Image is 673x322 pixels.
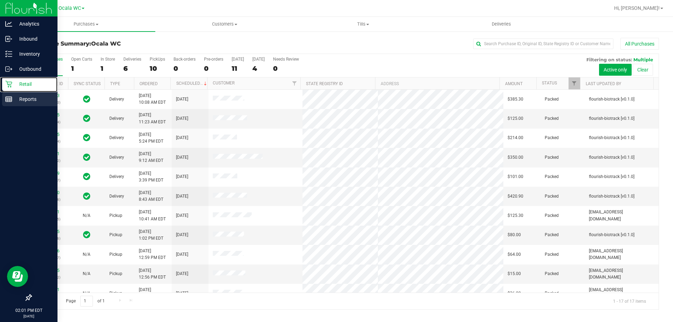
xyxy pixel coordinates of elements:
[83,94,90,104] span: In Sync
[139,170,163,184] span: [DATE] 3:39 PM EDT
[633,64,653,76] button: Clear
[83,230,90,240] span: In Sync
[232,64,244,73] div: 11
[545,232,559,238] span: Packed
[204,57,223,62] div: Pre-orders
[569,77,580,89] a: Filter
[7,266,28,287] iframe: Resource center
[5,96,12,103] inline-svg: Reports
[176,154,188,161] span: [DATE]
[586,57,632,62] span: Filtering on status:
[176,115,188,122] span: [DATE]
[508,173,523,180] span: $101.00
[40,112,60,117] a: 11812545
[589,154,634,161] span: flourish-biotrack [v0.1.0]
[139,93,166,106] span: [DATE] 10:08 AM EDT
[508,232,521,238] span: $80.00
[109,212,122,219] span: Pickup
[74,81,101,86] a: Sync Status
[40,210,60,214] a: 11812401
[545,173,559,180] span: Packed
[109,290,122,297] span: Pickup
[174,64,196,73] div: 0
[40,287,60,292] a: 11812881
[110,81,120,86] a: Type
[139,248,166,261] span: [DATE] 12:59 PM EDT
[545,135,559,141] span: Packed
[589,96,634,103] span: flourish-biotrack [v0.1.0]
[614,5,660,11] span: Hi, [PERSON_NAME]!
[83,114,90,123] span: In Sync
[589,248,654,261] span: [EMAIL_ADDRESS][DOMAIN_NAME]
[176,251,188,258] span: [DATE]
[545,115,559,122] span: Packed
[176,173,188,180] span: [DATE]
[83,270,90,277] button: N/A
[473,39,613,49] input: Search Purchase ID, Original ID, State Registry ID or Customer Name...
[83,291,90,296] span: Not Applicable
[586,81,621,86] a: Last Updated By
[17,21,155,27] span: Purchases
[139,209,166,222] span: [DATE] 10:41 AM EDT
[12,80,54,88] p: Retail
[545,251,559,258] span: Packed
[213,81,234,85] a: Customer
[545,290,559,297] span: Packed
[109,154,124,161] span: Delivery
[140,81,158,86] a: Ordered
[5,50,12,57] inline-svg: Inventory
[204,64,223,73] div: 0
[589,115,634,122] span: flourish-biotrack [v0.1.0]
[139,228,163,242] span: [DATE] 1:02 PM EDT
[589,287,654,300] span: [EMAIL_ADDRESS][DOMAIN_NAME]
[40,248,60,253] a: 11813236
[109,232,122,238] span: Pickup
[17,17,155,32] a: Purchases
[294,21,432,27] span: Tills
[40,132,60,137] a: 11806545
[12,65,54,73] p: Outbound
[3,307,54,314] p: 02:01 PM EDT
[71,64,92,73] div: 1
[176,212,188,219] span: [DATE]
[139,267,166,281] span: [DATE] 12:56 PM EDT
[123,64,141,73] div: 6
[40,268,60,273] a: 11813135
[83,213,90,218] span: Not Applicable
[545,212,559,219] span: Packed
[176,232,188,238] span: [DATE]
[375,77,499,90] th: Address
[12,95,54,103] p: Reports
[139,151,163,164] span: [DATE] 9:12 AM EDT
[589,232,634,238] span: flourish-biotrack [v0.1.0]
[109,251,122,258] span: Pickup
[289,77,300,89] a: Filter
[545,193,559,200] span: Packed
[508,154,523,161] span: $350.00
[5,81,12,88] inline-svg: Retail
[508,212,523,219] span: $125.30
[232,57,244,62] div: [DATE]
[150,64,165,73] div: 10
[545,270,559,277] span: Packed
[589,267,654,281] span: [EMAIL_ADDRESS][DOMAIN_NAME]
[3,314,54,319] p: [DATE]
[620,38,659,50] button: All Purchases
[545,96,559,103] span: Packed
[109,135,124,141] span: Delivery
[589,209,654,222] span: [EMAIL_ADDRESS][DOMAIN_NAME]
[5,20,12,27] inline-svg: Analytics
[273,64,299,73] div: 0
[83,252,90,257] span: Not Applicable
[40,190,60,195] a: 11798180
[294,17,432,32] a: Tills
[109,115,124,122] span: Delivery
[83,251,90,258] button: N/A
[5,66,12,73] inline-svg: Outbound
[545,154,559,161] span: Packed
[252,64,265,73] div: 4
[589,135,634,141] span: flourish-biotrack [v0.1.0]
[109,270,122,277] span: Pickup
[508,135,523,141] span: $214.00
[176,193,188,200] span: [DATE]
